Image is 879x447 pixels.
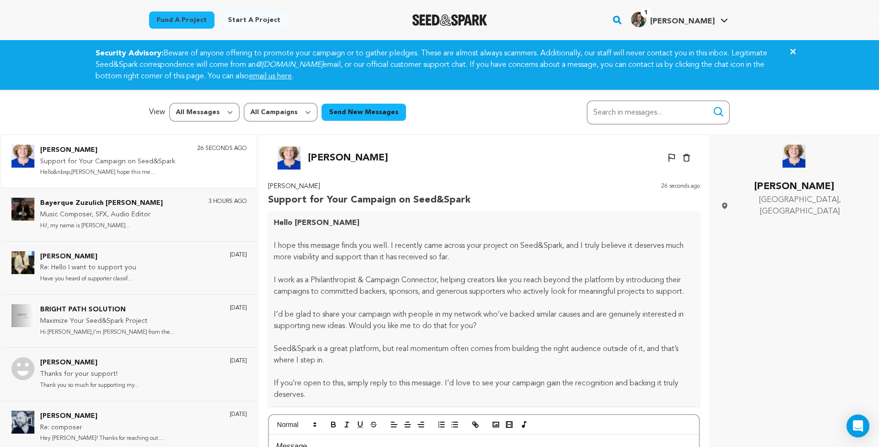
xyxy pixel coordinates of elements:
span: [PERSON_NAME] [650,18,715,25]
img: BRIGHT PATH SOLUTION Photo [11,304,34,327]
p: Re: Hello I want to support you [40,262,136,274]
p: Support for Your Campaign on Seed&Spark [40,156,175,168]
img: Robert Hayes Photo [11,251,34,274]
p: BRIGHT PATH SOLUTION [40,304,174,316]
a: Seed&Spark Homepage [412,14,487,26]
p: [DATE] [230,357,247,365]
span: Inna S.'s Profile [629,10,730,30]
p: [PERSON_NAME] [40,357,139,369]
p: Have you heard of supporter classif... [40,274,136,285]
p: Maximize Your Seed&Spark Project [40,316,174,327]
img: Mark Andrushko Photo [11,411,34,434]
button: Send New Messages [322,104,406,121]
strong: Security Advisory: [96,50,163,57]
a: Inna S.'s Profile [629,10,730,27]
p: [PERSON_NAME] [308,150,388,166]
p: [PERSON_NAME] [40,251,136,263]
p: Hello&nbsp;[PERSON_NAME] hope this me... [40,167,175,178]
p: [PERSON_NAME] [721,179,868,194]
p: [DATE] [230,251,247,259]
p: Thanks for your support! [40,369,139,380]
span: 1 [641,8,652,18]
div: Inna S.'s Profile [631,12,715,27]
img: Bayerque Zuzulich Duggan Photo [11,198,34,221]
a: email us here [249,73,292,80]
p: [PERSON_NAME] [40,145,175,156]
span: [GEOGRAPHIC_DATA], [GEOGRAPHIC_DATA] [732,194,868,217]
p: Hi [PERSON_NAME],I’m [PERSON_NAME] from the... [40,327,174,338]
p: Seed&Spark is a great platform, but real momentum often comes from building the right audience ou... [274,343,694,366]
p: [DATE] [230,411,247,418]
p: View [149,106,165,118]
div: Beware of anyone offering to promote your campaign or to gather pledges. These are almost always ... [84,48,795,82]
a: Fund a project [149,11,214,29]
p: 26 seconds ago [197,145,247,152]
img: Seed&Spark Logo Dark Mode [412,14,487,26]
p: I work as a Philanthropist & Campaign Connector, helping creators like you reach beyond the platf... [274,275,694,298]
p: I’d be glad to share your campaign with people in my network who’ve backed similar causes and are... [274,309,694,332]
p: Hey [PERSON_NAME]! Thanks for reaching out.... [40,433,164,444]
p: Hi!, my name is [PERSON_NAME]... [40,221,163,232]
img: Nick Photo [11,357,34,380]
p: Re: composer [40,422,164,434]
img: Olivia Stone Photo [11,145,34,168]
img: Olivia Stone Photo [278,147,300,170]
input: Search in messages... [587,100,730,125]
p: [PERSON_NAME] [268,181,471,192]
p: Bayerque Zuzulich [PERSON_NAME] [40,198,163,209]
p: Support for Your Campaign on Seed&Spark [268,192,471,208]
p: 3 hours ago [208,198,247,205]
em: @[DOMAIN_NAME] [256,61,323,69]
p: [PERSON_NAME] [40,411,164,422]
p: If you’re open to this, simply reply to this message. I’d love to see your campaign gain the reco... [274,378,694,401]
div: Open Intercom Messenger [847,415,869,437]
img: 046c3a4b0dd6660e.jpg [631,12,646,27]
p: Thank you so much for supporting my... [40,380,139,391]
p: I hope this message finds you well. I recently came across your project on Seed&Spark, and I trul... [274,240,694,263]
p: [DATE] [230,304,247,312]
img: Olivia Stone Photo [783,145,805,168]
h2: Hello [PERSON_NAME] [274,217,694,229]
p: 26 seconds ago [661,181,700,208]
p: Music Composer, SFX, Audio Editor [40,209,163,221]
a: Start a project [220,11,288,29]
